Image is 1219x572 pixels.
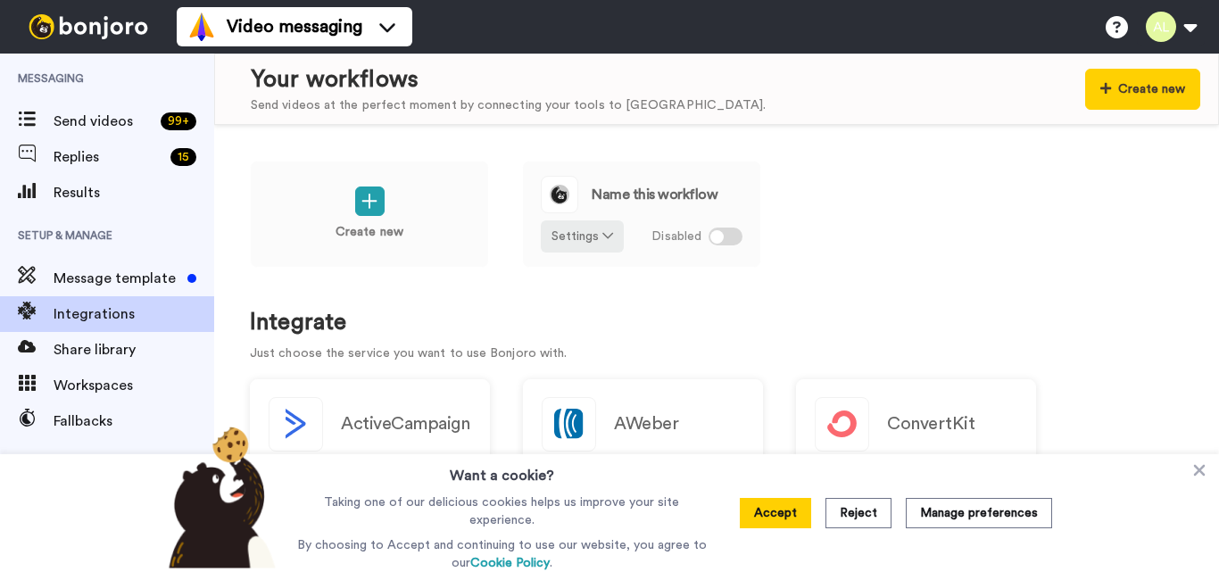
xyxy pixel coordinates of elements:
span: Name this workflow [592,187,717,202]
button: Accept [740,498,811,528]
img: logo_convertkit.svg [816,398,868,451]
span: Fallbacks [54,410,214,432]
a: Create new [250,161,489,268]
p: Taking one of our delicious cookies helps us improve your site experience. [293,493,711,529]
h2: AWeber [614,414,678,434]
p: By choosing to Accept and continuing to use our website, you agree to our . [293,536,711,572]
div: 15 [170,148,196,166]
button: Manage preferences [906,498,1052,528]
span: Disabled [651,228,701,246]
span: Video messaging [227,14,362,39]
span: Send videos [54,111,153,132]
h2: ConvertKit [887,414,974,434]
h1: Integrate [250,310,1183,336]
button: Settings [541,220,624,253]
p: Create new [336,223,403,242]
button: Reject [825,498,891,528]
img: bear-with-cookie.png [153,426,285,568]
span: Integrations [54,303,214,325]
span: Workspaces [54,375,214,396]
h3: Want a cookie? [450,454,554,486]
img: vm-color.svg [187,12,216,41]
img: bj-logo-header-white.svg [21,14,155,39]
div: Your workflows [251,63,766,96]
h2: ActiveCampaign [341,414,469,434]
button: ActiveCampaign [250,379,490,469]
div: 99 + [161,112,196,130]
img: logo_activecampaign.svg [270,398,322,451]
button: Create new [1085,69,1200,110]
span: Results [54,182,214,203]
a: AWeber [523,379,763,469]
span: Message template [54,268,180,289]
div: Send videos at the perfect moment by connecting your tools to [GEOGRAPHIC_DATA]. [251,96,766,115]
span: Replies [54,146,163,168]
a: ConvertKit [796,379,1036,469]
span: Share library [54,339,214,361]
img: logo_round_yellow.svg [542,177,577,212]
a: Cookie Policy [470,557,550,569]
p: Just choose the service you want to use Bonjoro with. [250,344,1183,363]
a: Name this workflowSettings Disabled [522,161,761,268]
img: logo_aweber.svg [543,398,595,451]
